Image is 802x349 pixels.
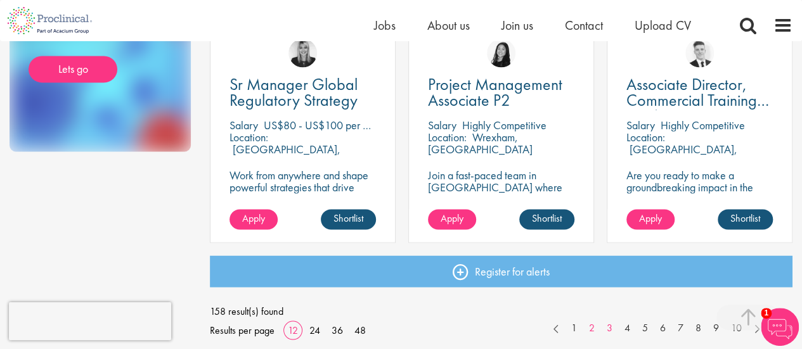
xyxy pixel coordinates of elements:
span: Salary [230,118,258,132]
span: Location: [626,130,665,144]
p: Work from anywhere and shape powerful strategies that drive results! Enjoy the freedom of remote ... [230,169,376,241]
a: 48 [350,323,370,336]
span: Location: [230,130,268,144]
a: Jobs [374,17,396,34]
a: Join us [501,17,533,34]
a: 3 [600,320,619,335]
a: Lets go [29,56,117,82]
p: US$80 - US$100 per hour [264,118,382,132]
p: Highly Competitive [661,118,745,132]
p: Join a fast-paced team in [GEOGRAPHIC_DATA] where your project skills and scientific savvy drive ... [428,169,574,229]
span: Location: [428,130,467,144]
span: Salary [626,118,655,132]
span: Apply [441,212,463,225]
a: Apply [428,209,476,229]
img: Numhom Sudsok [487,39,515,67]
a: Register for alerts [210,255,792,287]
a: Apply [230,209,278,229]
span: 1 [761,308,772,319]
span: Results per page [210,320,275,339]
a: About us [427,17,470,34]
img: Janelle Jones [288,39,317,67]
a: 6 [654,320,672,335]
a: 7 [671,320,690,335]
a: Associate Director, Commercial Training Lead [626,77,773,108]
a: Apply [626,209,675,229]
p: [GEOGRAPHIC_DATA], [GEOGRAPHIC_DATA] [626,142,737,168]
a: 12 [283,323,302,336]
a: Sr Manager Global Regulatory Strategy [230,77,376,108]
img: Nicolas Daniel [685,39,714,67]
span: Salary [428,118,456,132]
span: Apply [639,212,662,225]
img: Chatbot [761,308,799,346]
a: Upload CV [635,17,691,34]
a: Project Management Associate P2 [428,77,574,108]
span: Apply [242,212,265,225]
a: 24 [305,323,325,336]
a: Shortlist [321,209,376,229]
a: 36 [327,323,347,336]
span: Sr Manager Global Regulatory Strategy [230,73,358,111]
a: 1 [565,320,583,335]
a: 9 [707,320,725,335]
iframe: reCAPTCHA [9,302,171,340]
a: 8 [689,320,708,335]
span: Associate Director, Commercial Training Lead [626,73,769,127]
a: Shortlist [718,209,773,229]
p: [GEOGRAPHIC_DATA], [GEOGRAPHIC_DATA] [230,142,340,168]
p: Are you ready to make a groundbreaking impact in the world of biotechnology? Join a growing compa... [626,169,773,241]
a: 2 [583,320,601,335]
p: Highly Competitive [462,118,547,132]
a: Contact [565,17,603,34]
a: 5 [636,320,654,335]
p: Wrexham, [GEOGRAPHIC_DATA] [428,130,533,156]
a: Shortlist [519,209,574,229]
span: Project Management Associate P2 [428,73,562,111]
a: 4 [618,320,637,335]
span: 158 result(s) found [210,301,792,320]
